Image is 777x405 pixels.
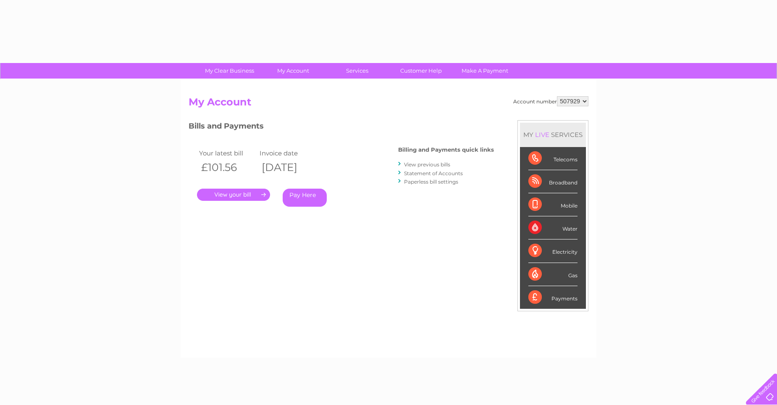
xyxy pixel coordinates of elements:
[528,216,577,239] div: Water
[450,63,520,79] a: Make A Payment
[259,63,328,79] a: My Account
[257,159,318,176] th: [DATE]
[189,96,588,112] h2: My Account
[257,147,318,159] td: Invoice date
[404,170,463,176] a: Statement of Accounts
[404,161,450,168] a: View previous bills
[386,63,456,79] a: Customer Help
[533,131,551,139] div: LIVE
[528,263,577,286] div: Gas
[528,286,577,309] div: Payments
[189,120,494,135] h3: Bills and Payments
[323,63,392,79] a: Services
[197,147,257,159] td: Your latest bill
[528,239,577,263] div: Electricity
[520,123,586,147] div: MY SERVICES
[195,63,264,79] a: My Clear Business
[528,147,577,170] div: Telecoms
[283,189,327,207] a: Pay Here
[404,179,458,185] a: Paperless bill settings
[197,189,270,201] a: .
[513,96,588,106] div: Account number
[197,159,257,176] th: £101.56
[528,170,577,193] div: Broadband
[398,147,494,153] h4: Billing and Payments quick links
[528,193,577,216] div: Mobile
